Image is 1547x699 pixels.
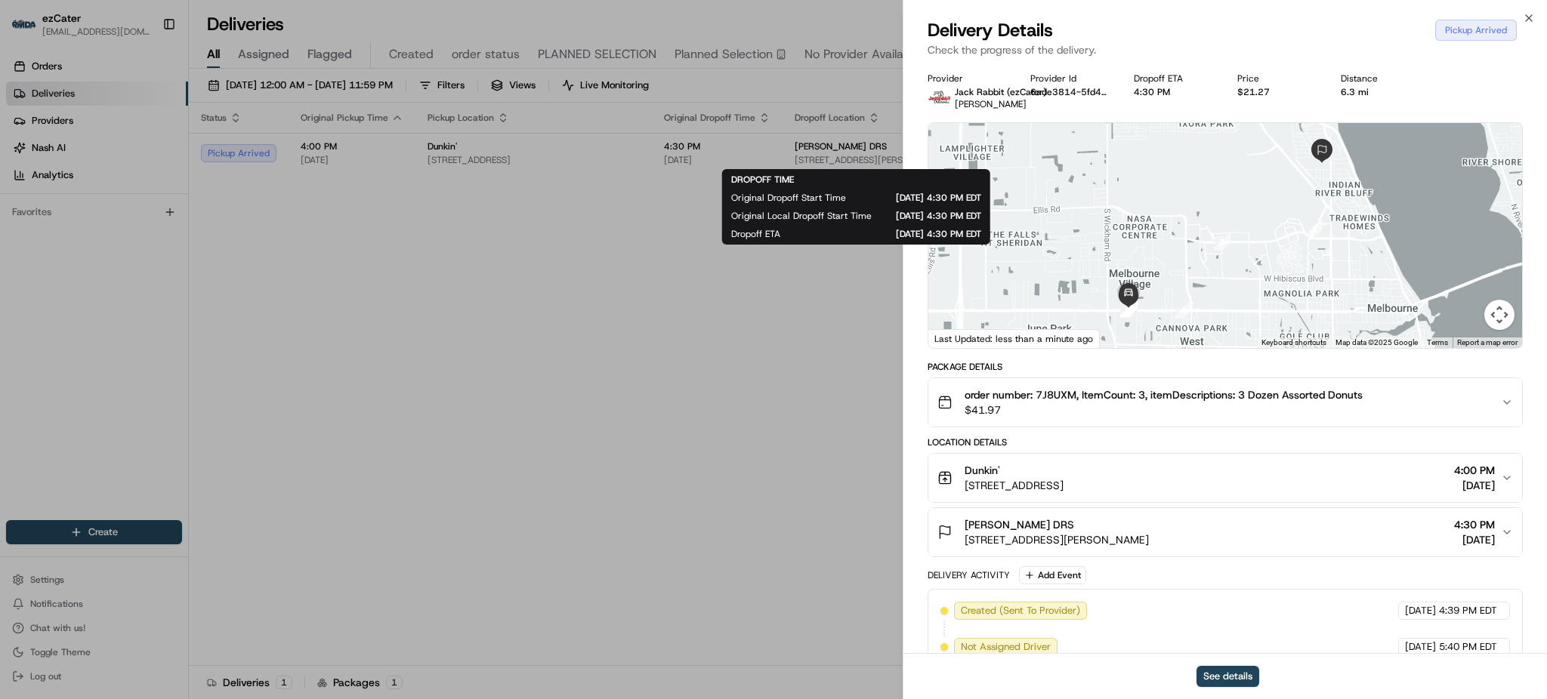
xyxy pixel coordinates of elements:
span: order number: 7J8UXM, ItemCount: 3, itemDescriptions: 3 Dozen Assorted Donuts [965,387,1363,402]
span: [DATE] 4:30 PM EDT [870,192,981,204]
span: Dropoff ETA [731,228,780,240]
div: We're available if you need us! [51,159,191,171]
span: $41.97 [965,402,1363,417]
span: [DATE] [1405,604,1436,617]
div: 📗 [15,220,27,232]
div: Package Details [928,361,1523,373]
span: Jack Rabbit (ezCater) [955,86,1047,98]
div: $21.27 [1237,86,1317,98]
span: Map data ©2025 Google [1335,338,1418,346]
a: Terms (opens in new tab) [1427,338,1448,346]
div: Start new chat [51,144,248,159]
img: 1736555255976-a54dd68f-1ca7-489b-9aae-adbdc363a1c4 [15,144,42,171]
span: [DATE] [1454,532,1495,547]
div: Distance [1341,72,1420,85]
span: [DATE] [1454,478,1495,493]
span: 4:30 PM [1454,517,1495,532]
span: Not Assigned Driver [961,640,1051,654]
p: Welcome 👋 [15,60,275,85]
span: 4:39 PM EDT [1439,604,1497,617]
button: 6ade3814-5fd4-0d97-96d8-6451862d04e5 [1030,86,1110,98]
span: [STREET_ADDRESS] [965,478,1064,493]
span: [DATE] 4:30 PM EDT [896,210,981,222]
img: jack_rabbit_logo.png [928,86,952,110]
input: Clear [39,97,249,113]
div: Provider Id [1030,72,1110,85]
button: Map camera controls [1484,300,1515,330]
div: Provider [928,72,1007,85]
button: Add Event [1019,566,1086,584]
p: Check the progress of the delivery. [928,42,1523,57]
div: 2 [1306,220,1323,237]
button: See details [1197,666,1259,687]
span: 4:00 PM [1454,463,1495,478]
button: [PERSON_NAME] DRS[STREET_ADDRESS][PERSON_NAME]4:30 PM[DATE] [928,508,1522,556]
button: Keyboard shortcuts [1261,337,1326,348]
img: Nash [15,15,45,45]
div: 4 [1175,302,1191,319]
div: 3 [1214,234,1230,251]
a: 📗Knowledge Base [9,213,122,240]
span: Pylon [150,256,183,267]
span: API Documentation [143,219,242,234]
span: [DATE] [1405,640,1436,654]
span: Original Dropoff Start Time [731,192,846,204]
button: order number: 7J8UXM, ItemCount: 3, itemDescriptions: 3 Dozen Assorted Donuts$41.97 [928,378,1522,426]
img: Google [932,328,982,348]
span: Delivery Details [928,18,1053,42]
div: Price [1237,72,1317,85]
span: [PERSON_NAME] DRS [965,517,1074,532]
div: 💻 [128,220,140,232]
button: Dunkin'[STREET_ADDRESS]4:00 PM[DATE] [928,454,1522,502]
span: Original Local Dropoff Start Time [731,210,872,222]
a: 💻API Documentation [122,213,249,240]
span: 5:40 PM EDT [1439,640,1497,654]
span: Knowledge Base [30,219,116,234]
button: Start new chat [257,149,275,167]
span: DROPOFF TIME [731,174,794,186]
div: Location Details [928,436,1523,448]
div: Delivery Activity [928,569,1010,581]
span: Created (Sent To Provider) [961,604,1080,617]
div: Last Updated: less than a minute ago [928,329,1100,348]
span: [PERSON_NAME] [955,98,1027,110]
div: 7 [1121,300,1138,317]
span: [DATE] 4:30 PM EDT [804,228,981,240]
a: Powered byPylon [107,255,183,267]
div: 6.3 mi [1341,86,1420,98]
div: 4:30 PM [1134,86,1213,98]
a: Open this area in Google Maps (opens a new window) [932,328,982,348]
span: [STREET_ADDRESS][PERSON_NAME] [965,532,1149,547]
a: Report a map error [1457,338,1518,346]
div: 10 [1120,301,1137,318]
div: Dropoff ETA [1134,72,1213,85]
span: Dunkin' [965,463,1000,478]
